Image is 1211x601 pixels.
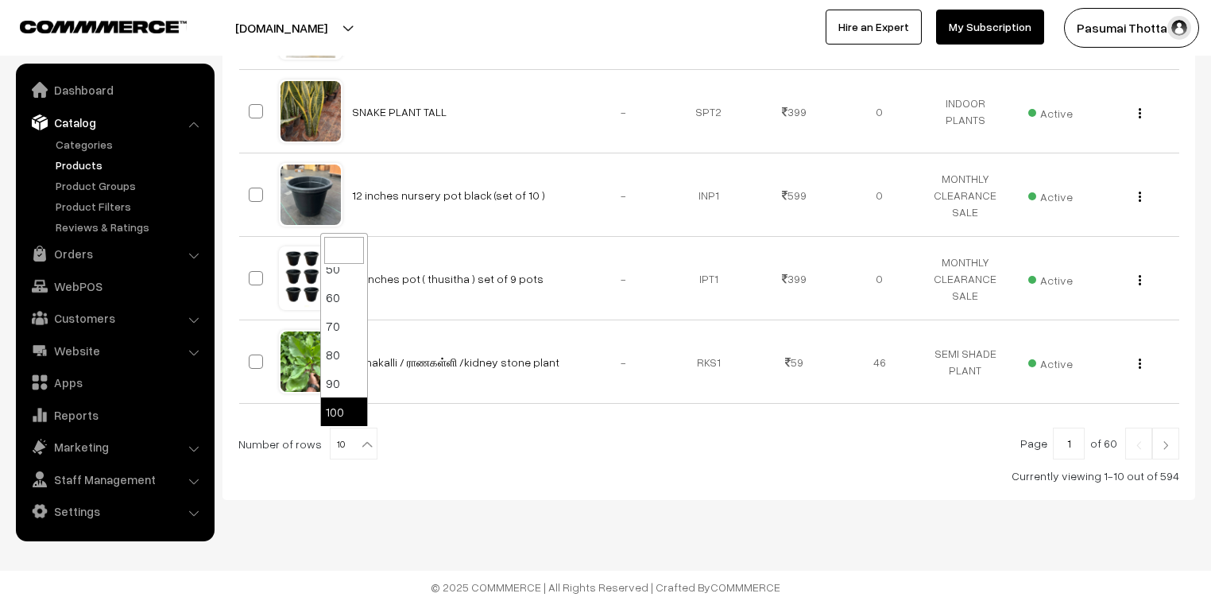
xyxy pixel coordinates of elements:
[321,312,367,340] li: 70
[1159,440,1173,450] img: Right
[936,10,1044,45] a: My Subscription
[752,153,838,237] td: 599
[20,497,209,525] a: Settings
[837,153,923,237] td: 0
[20,401,209,429] a: Reports
[20,304,209,332] a: Customers
[1020,436,1047,450] span: Page
[52,136,209,153] a: Categories
[1090,436,1117,450] span: of 60
[1028,268,1073,289] span: Active
[837,70,923,153] td: 0
[20,16,159,35] a: COMMMERCE
[1028,351,1073,372] span: Active
[666,70,752,153] td: SPT2
[352,105,447,118] a: SNAKE PLANT TALL
[710,580,780,594] a: COMMMERCE
[581,320,667,404] td: -
[666,320,752,404] td: RKS1
[666,153,752,237] td: INP1
[1167,16,1191,40] img: user
[52,198,209,215] a: Product Filters
[20,465,209,494] a: Staff Management
[1132,440,1146,450] img: Left
[1139,359,1141,369] img: Menu
[20,108,209,137] a: Catalog
[752,70,838,153] td: 399
[581,237,667,320] td: -
[923,70,1008,153] td: INDOOR PLANTS
[20,368,209,397] a: Apps
[923,320,1008,404] td: SEMI SHADE PLANT
[352,272,544,285] a: 10 inches pot ( thusitha ) set of 9 pots
[52,177,209,194] a: Product Groups
[826,10,922,45] a: Hire an Expert
[180,8,383,48] button: [DOMAIN_NAME]
[321,340,367,369] li: 80
[238,467,1179,484] div: Currently viewing 1-10 out of 594
[837,320,923,404] td: 46
[238,436,322,452] span: Number of rows
[352,355,559,369] a: Ranakalli / ராணகள்ளி /kidney stone plant
[923,237,1008,320] td: MONTHLY CLEARANCE SALE
[321,254,367,283] li: 50
[1064,8,1199,48] button: Pasumai Thotta…
[1028,184,1073,205] span: Active
[581,153,667,237] td: -
[20,432,209,461] a: Marketing
[321,369,367,397] li: 90
[20,336,209,365] a: Website
[352,188,545,202] a: 12 inches nursery pot black (set of 10 )
[1139,192,1141,202] img: Menu
[20,272,209,300] a: WebPOS
[330,428,377,459] span: 10
[666,237,752,320] td: IPT1
[331,428,377,460] span: 10
[923,153,1008,237] td: MONTHLY CLEARANCE SALE
[52,157,209,173] a: Products
[1139,108,1141,118] img: Menu
[321,283,367,312] li: 60
[321,397,367,426] li: 100
[20,239,209,268] a: Orders
[1028,101,1073,122] span: Active
[752,320,838,404] td: 59
[837,237,923,320] td: 0
[20,76,209,104] a: Dashboard
[52,219,209,235] a: Reviews & Ratings
[581,70,667,153] td: -
[1139,275,1141,285] img: Menu
[752,237,838,320] td: 399
[20,21,187,33] img: COMMMERCE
